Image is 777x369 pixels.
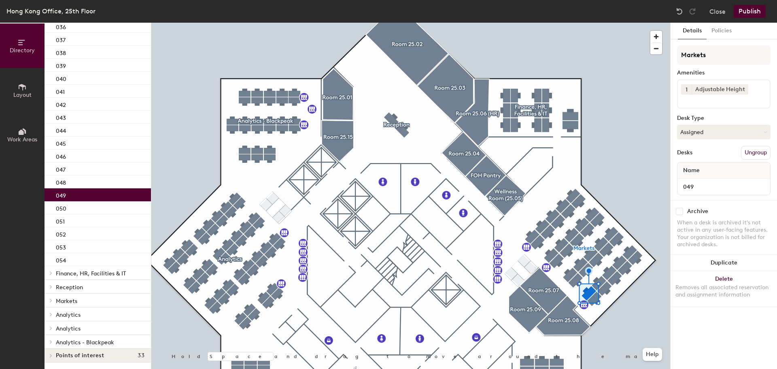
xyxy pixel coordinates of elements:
[56,325,81,332] span: Analytics
[56,34,66,44] p: 037
[681,84,692,95] button: 1
[687,208,708,215] div: Archive
[56,242,66,251] p: 053
[56,203,66,212] p: 050
[734,5,766,18] button: Publish
[677,125,771,139] button: Assigned
[688,7,696,15] img: Redo
[7,136,37,143] span: Work Areas
[56,270,126,277] span: Finance, HR, Facilities & IT
[56,112,66,122] p: 043
[56,352,104,359] span: Points of interest
[643,348,662,361] button: Help
[13,92,32,98] span: Layout
[56,151,66,160] p: 046
[56,47,66,57] p: 038
[677,115,771,122] div: Desk Type
[675,7,684,15] img: Undo
[707,23,737,39] button: Policies
[138,352,144,359] span: 33
[56,99,66,109] p: 042
[686,85,688,94] span: 1
[56,229,66,238] p: 052
[56,125,66,134] p: 044
[56,190,66,199] p: 049
[56,298,77,305] span: Markets
[677,70,771,76] div: Amenities
[56,21,66,31] p: 036
[56,177,66,186] p: 048
[56,86,65,96] p: 041
[709,5,726,18] button: Close
[56,284,83,291] span: Reception
[56,60,66,70] p: 039
[679,163,704,178] span: Name
[677,219,771,248] div: When a desk is archived it's not active in any user-facing features. Your organization is not bil...
[679,181,769,192] input: Unnamed desk
[675,284,772,299] div: Removes all associated reservation and assignment information
[671,255,777,271] button: Duplicate
[56,255,66,264] p: 054
[56,311,81,318] span: Analytics
[671,271,777,307] button: DeleteRemoves all associated reservation and assignment information
[692,84,748,95] div: Adjustable Height
[10,47,35,54] span: Directory
[56,339,114,346] span: Analytics - Blackpeak
[741,146,771,160] button: Ungroup
[56,216,65,225] p: 051
[56,164,66,173] p: 047
[6,6,96,16] div: Hong Kong Office, 25th Floor
[677,149,692,156] div: Desks
[678,23,707,39] button: Details
[56,73,66,83] p: 040
[56,138,66,147] p: 045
